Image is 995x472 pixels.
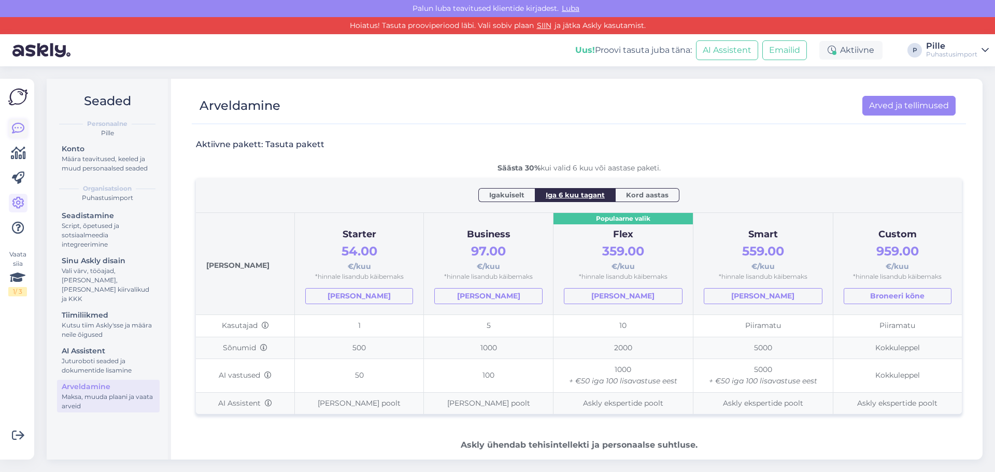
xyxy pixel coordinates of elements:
[742,244,784,259] span: 559.00
[8,287,27,296] div: 1 / 3
[62,310,155,321] div: Tiimiliikmed
[833,392,962,414] td: Askly ekspertide poolt
[926,42,989,59] a: PillePuhastusimport
[704,288,822,304] a: [PERSON_NAME]
[62,144,155,154] div: Konto
[844,227,951,242] div: Custom
[696,40,758,60] button: AI Assistent
[833,359,962,392] td: Kokkuleppel
[62,392,155,411] div: Maksa, muuda plaani ja vaata arveid
[926,42,977,50] div: Pille
[762,40,807,60] button: Emailid
[196,139,324,150] h3: Aktiivne pakett: Tasuta pakett
[196,337,295,359] td: Sõnumid
[62,356,155,375] div: Juturoboti seaded ja dokumentide lisamine
[564,272,683,282] div: *hinnale lisandub käibemaks
[57,254,160,305] a: Sinu Askly disainVali värv, tööajad, [PERSON_NAME], [PERSON_NAME] kiirvalikud ja KKK
[8,87,28,107] img: Askly Logo
[926,50,977,59] div: Puhastusimport
[424,337,553,359] td: 1000
[833,337,962,359] td: Kokkuleppel
[626,190,669,200] span: Kord aastas
[62,154,155,173] div: Määra teavitused, keeled ja muud personaalsed seaded
[564,288,683,304] a: [PERSON_NAME]
[602,244,644,259] span: 359.00
[305,227,413,242] div: Starter
[62,210,155,221] div: Seadistamine
[876,244,919,259] span: 959.00
[87,119,127,128] b: Personaalne
[553,314,693,337] td: 10
[704,272,822,282] div: *hinnale lisandub käibemaks
[57,142,160,175] a: KontoMäära teavitused, keeled ja muud personaalsed seaded
[693,337,833,359] td: 5000
[196,163,962,174] div: kui valid 6 kuu või aastase paketi.
[553,392,693,414] td: Askly ekspertide poolt
[424,359,553,392] td: 100
[575,44,692,56] div: Proovi tasuta juba täna:
[295,314,424,337] td: 1
[196,392,295,414] td: AI Assistent
[693,392,833,414] td: Askly ekspertide poolt
[196,439,962,464] div: Toetame parimaid tiime, [PERSON_NAME], igas kanalis, igas keeles.
[62,381,155,392] div: Arveldamine
[553,337,693,359] td: 2000
[564,227,683,242] div: Flex
[8,250,27,296] div: Vaata siia
[461,440,698,450] b: Askly ühendab tehisintellekti ja personaalse suhtluse.
[196,314,295,337] td: Kasutajad
[200,96,280,116] div: Arveldamine
[471,244,506,259] span: 97.00
[575,45,595,55] b: Uus!
[305,288,413,304] a: [PERSON_NAME]
[62,255,155,266] div: Sinu Askly disain
[57,380,160,412] a: ArveldamineMaksa, muuda plaani ja vaata arveid
[434,241,542,272] div: €/kuu
[57,344,160,377] a: AI AssistentJuturoboti seaded ja dokumentide lisamine
[295,392,424,414] td: [PERSON_NAME] poolt
[83,184,132,193] b: Organisatsioon
[57,209,160,251] a: SeadistamineScript, õpetused ja sotsiaalmeedia integreerimine
[305,272,413,282] div: *hinnale lisandub käibemaks
[833,314,962,337] td: Piiramatu
[305,241,413,272] div: €/kuu
[57,308,160,341] a: TiimiliikmedKutsu tiim Askly'sse ja määra neile õigused
[62,346,155,356] div: AI Assistent
[342,244,377,259] span: 54.00
[553,359,693,392] td: 1000
[709,376,817,385] i: + €50 iga 100 lisavastuse eest
[206,223,284,304] div: [PERSON_NAME]
[844,288,951,304] button: Broneeri kõne
[564,241,683,272] div: €/kuu
[196,359,295,392] td: AI vastused
[489,190,524,200] span: Igakuiselt
[862,96,956,116] a: Arved ja tellimused
[434,227,542,242] div: Business
[62,266,155,304] div: Vali värv, tööajad, [PERSON_NAME], [PERSON_NAME] kiirvalikud ja KKK
[434,288,542,304] a: [PERSON_NAME]
[55,128,160,138] div: Pille
[424,392,553,414] td: [PERSON_NAME] poolt
[559,4,582,13] span: Luba
[55,91,160,111] h2: Seaded
[844,241,951,272] div: €/kuu
[844,272,951,282] div: *hinnale lisandub käibemaks
[693,314,833,337] td: Piiramatu
[553,213,693,225] div: Populaarne valik
[819,41,883,60] div: Aktiivne
[693,359,833,392] td: 5000
[704,241,822,272] div: €/kuu
[434,272,542,282] div: *hinnale lisandub käibemaks
[546,190,605,200] span: Iga 6 kuu tagant
[295,359,424,392] td: 50
[534,21,555,30] a: SIIN
[62,321,155,339] div: Kutsu tiim Askly'sse ja määra neile õigused
[704,227,822,242] div: Smart
[55,193,160,203] div: Puhastusimport
[62,221,155,249] div: Script, õpetused ja sotsiaalmeedia integreerimine
[569,376,677,385] i: + €50 iga 100 lisavastuse eest
[907,43,922,58] div: P
[295,337,424,359] td: 500
[497,163,541,173] b: Säästa 30%
[424,314,553,337] td: 5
